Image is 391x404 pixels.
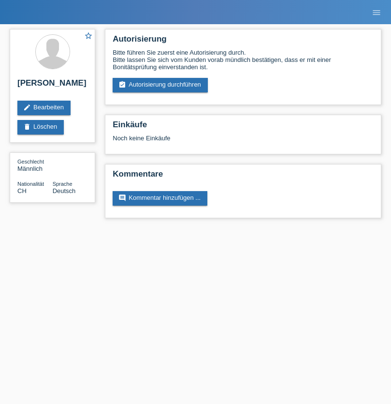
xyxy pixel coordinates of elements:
[113,34,374,49] h2: Autorisierung
[17,181,44,187] span: Nationalität
[17,159,44,165] span: Geschlecht
[17,120,64,135] a: deleteLöschen
[113,135,374,149] div: Noch keine Einkäufe
[17,101,71,115] a: editBearbeiten
[118,194,126,202] i: comment
[113,169,374,184] h2: Kommentare
[23,123,31,131] i: delete
[17,158,53,172] div: Männlich
[372,8,381,17] i: menu
[53,187,76,195] span: Deutsch
[17,187,27,195] span: Schweiz
[367,9,386,15] a: menu
[113,78,208,92] a: assignment_turned_inAutorisierung durchführen
[53,181,72,187] span: Sprache
[17,78,87,93] h2: [PERSON_NAME]
[23,104,31,111] i: edit
[84,31,93,42] a: star_border
[113,191,207,206] a: commentKommentar hinzufügen ...
[118,81,126,89] i: assignment_turned_in
[113,49,374,71] div: Bitte führen Sie zuerst eine Autorisierung durch. Bitte lassen Sie sich vom Kunden vorab mündlich...
[84,31,93,40] i: star_border
[113,120,374,135] h2: Einkäufe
